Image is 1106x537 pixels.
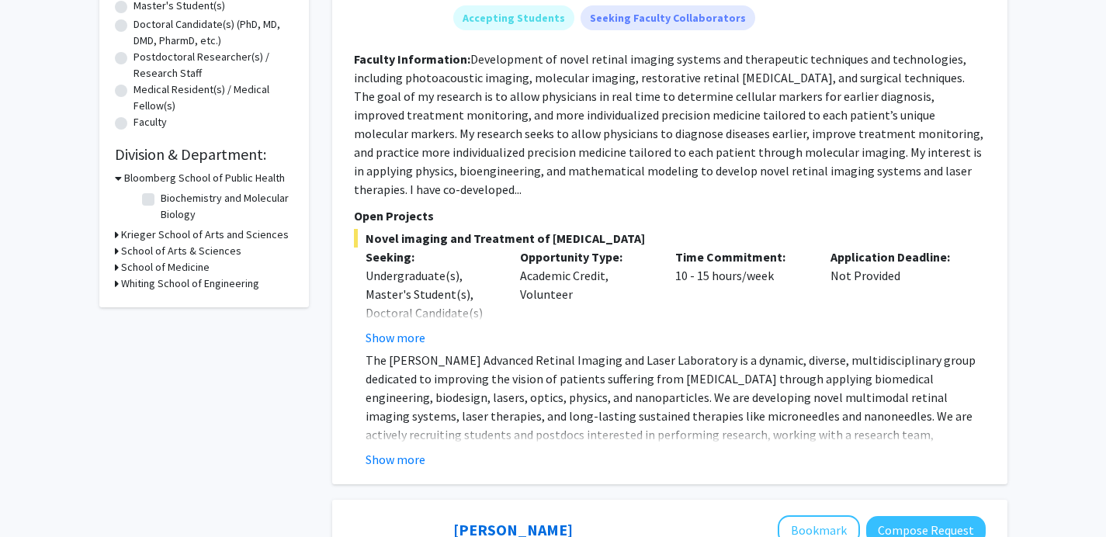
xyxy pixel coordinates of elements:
[133,16,293,49] label: Doctoral Candidate(s) (PhD, MD, DMD, PharmD, etc.)
[161,190,290,223] label: Biochemistry and Molecular Biology
[354,229,986,248] span: Novel imaging and Treatment of [MEDICAL_DATA]
[121,259,210,275] h3: School of Medicine
[121,243,241,259] h3: School of Arts & Sciences
[12,467,66,525] iframe: Chat
[121,227,289,243] h3: Krieger School of Arts and Sciences
[664,248,819,347] div: 10 - 15 hours/week
[133,114,167,130] label: Faculty
[675,248,807,266] p: Time Commitment:
[133,49,293,81] label: Postdoctoral Researcher(s) / Research Staff
[354,206,986,225] p: Open Projects
[581,5,755,30] mat-chip: Seeking Faculty Collaborators
[830,248,962,266] p: Application Deadline:
[508,248,664,347] div: Academic Credit, Volunteer
[354,51,470,67] b: Faculty Information:
[124,170,285,186] h3: Bloomberg School of Public Health
[354,51,983,197] fg-read-more: Development of novel retinal imaging systems and therapeutic techniques and technologies, includi...
[520,248,652,266] p: Opportunity Type:
[453,5,574,30] mat-chip: Accepting Students
[366,351,986,500] p: The [PERSON_NAME] Advanced Retinal Imaging and Laser Laboratory is a dynamic, diverse, multidisci...
[366,248,498,266] p: Seeking:
[366,266,498,452] div: Undergraduate(s), Master's Student(s), Doctoral Candidate(s) (PhD, MD, DMD, PharmD, etc.), Postdo...
[819,248,974,347] div: Not Provided
[115,145,293,164] h2: Division & Department:
[366,328,425,347] button: Show more
[366,450,425,469] button: Show more
[121,275,259,292] h3: Whiting School of Engineering
[133,81,293,114] label: Medical Resident(s) / Medical Fellow(s)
